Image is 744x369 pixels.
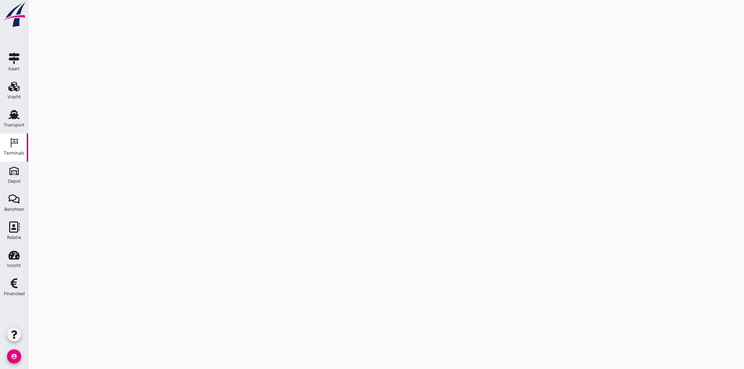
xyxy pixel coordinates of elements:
div: Transport [4,123,25,127]
i: account_circle [7,349,21,363]
div: Berichten [4,207,24,212]
div: Relatie [7,235,21,240]
div: Financieel [4,291,25,296]
div: Depot [8,179,21,183]
img: logo-small.a267ee39.svg [1,2,27,28]
div: Terminals [4,151,24,155]
div: Inzicht [7,263,21,268]
div: Vracht [7,95,21,99]
div: Kaart [8,66,20,71]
